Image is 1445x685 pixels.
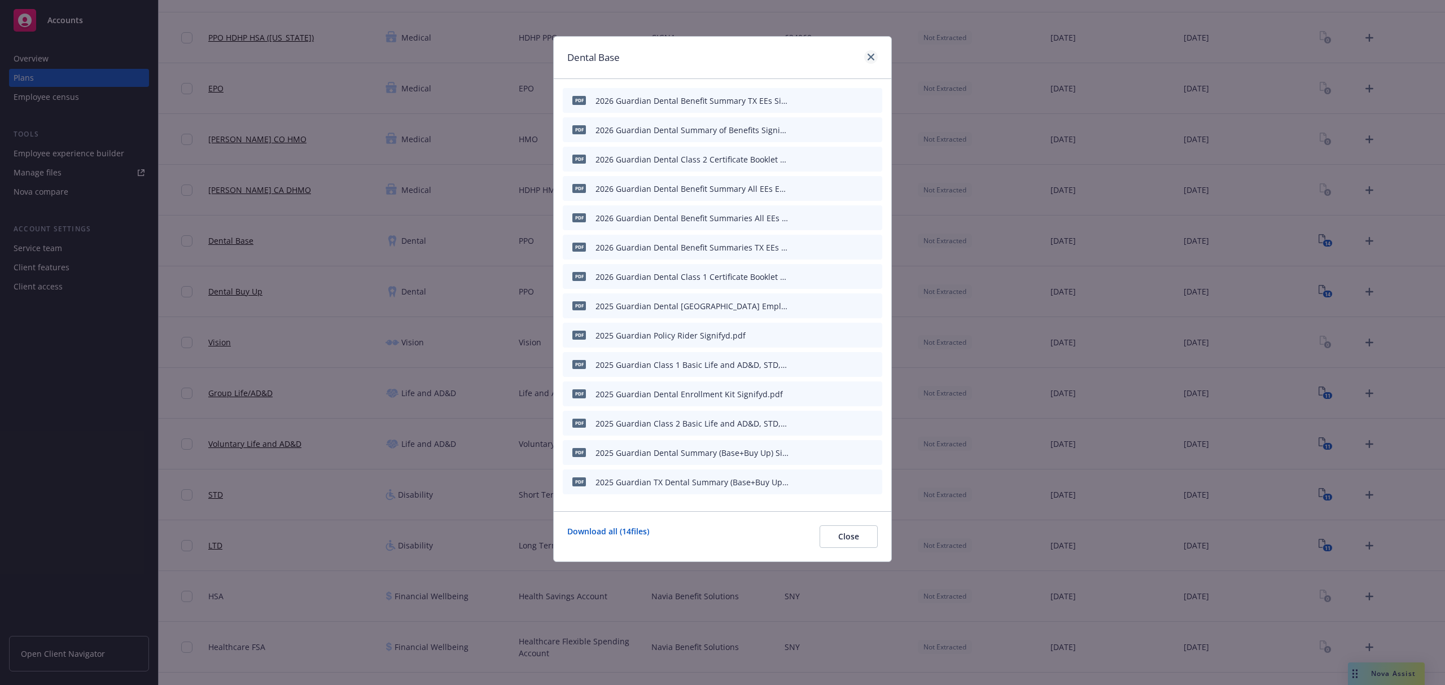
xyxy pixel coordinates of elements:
div: 2026 Guardian Dental Class 1 Certificate Booklet Signifyd.pdf [595,271,789,283]
button: preview file [850,151,860,168]
div: 2025 Guardian Class 2 Basic Life and AD&D, STD, LTD, and Voluntary Life and AD&D and Dental Certi... [595,418,789,429]
button: archive file [869,210,878,226]
button: preview file [850,298,860,314]
button: download file [831,386,840,402]
div: 2025 Guardian Dental [GEOGRAPHIC_DATA] Employees Enrollment Kit Signifyd.pdf [595,300,789,312]
button: preview file [850,239,860,256]
button: archive file [869,269,878,285]
button: preview file [850,181,860,197]
button: archive file [869,357,878,373]
button: start extraction [809,122,822,138]
button: archive file [869,474,878,490]
button: start extraction [809,93,822,109]
h1: Dental Base [567,50,620,65]
div: 2026 Guardian Dental Class 2 Certificate Booklet Signifyd.pdf [595,153,789,165]
span: pdf [572,184,586,192]
button: archive file [869,327,878,344]
div: 2025 Guardian Class 1 Basic Life and AD&D, STD, LTD, and Voluntary Life and AD&D, and Dental Cert... [595,359,789,371]
button: start extraction [809,239,822,256]
div: 2026 Guardian Dental Benefit Summaries TX EEs Signifyd.pdf [595,241,789,253]
span: pdf [572,243,586,251]
button: download file [831,151,840,168]
button: download file [831,298,840,314]
button: archive file [869,151,878,168]
button: start extraction [809,269,822,285]
button: download file [831,93,840,109]
button: preview file [850,474,860,490]
span: pdf [572,419,586,427]
button: preview file [850,210,860,226]
button: archive file [869,445,878,461]
button: preview file [850,357,860,373]
button: download file [831,474,840,490]
button: start extraction [809,474,822,490]
button: start extraction [809,357,822,373]
button: archive file [869,239,878,256]
button: preview file [850,122,860,138]
span: pdf [572,301,586,310]
button: start extraction [809,181,822,197]
div: 2026 Guardian Dental Benefit Summaries All EEs Except TX EEs Signifyd.pdf [595,212,789,224]
button: preview file [850,93,860,109]
button: download file [831,445,840,461]
span: pdf [572,389,586,398]
button: preview file [850,445,860,461]
button: start extraction [809,386,822,402]
div: 2026 Guardian Dental Summary of Benefits Signifyd.pdf [595,124,789,136]
span: pdf [572,155,586,163]
button: start extraction [809,298,822,314]
button: start extraction [809,210,822,226]
div: 2026 Guardian Dental Benefit Summary TX EEs Signifyd.pdf [595,95,789,107]
span: pdf [572,360,586,368]
div: 2025 Guardian Policy Rider Signifyd.pdf [595,330,746,341]
button: archive file [869,181,878,197]
button: download file [831,181,840,197]
button: archive file [869,386,878,402]
button: start extraction [809,151,822,168]
button: preview file [850,415,860,432]
button: download file [831,327,840,344]
span: pdf [572,477,586,486]
button: download file [831,210,840,226]
button: download file [831,269,840,285]
div: 2026 Guardian Dental Benefit Summary All EEs Except TX EEs Signifyd.pdf [595,183,789,195]
div: 2025 Guardian TX Dental Summary (Base+Buy Up) Signifyd.pdf [595,476,789,488]
button: download file [831,239,840,256]
button: archive file [869,122,878,138]
button: start extraction [809,415,822,432]
span: pdf [572,331,586,339]
span: pdf [572,213,586,222]
button: preview file [850,269,860,285]
button: archive file [869,298,878,314]
a: close [864,50,878,64]
button: preview file [850,327,860,344]
span: pdf [572,96,586,104]
button: archive file [869,415,878,432]
button: start extraction [809,445,822,461]
span: pdf [572,448,586,456]
button: download file [831,415,840,432]
span: pdf [572,272,586,280]
button: download file [831,122,840,138]
button: archive file [869,93,878,109]
div: 2025 Guardian Dental Enrollment Kit Signifyd.pdf [595,388,783,400]
button: preview file [850,386,860,402]
span: pdf [572,125,586,134]
button: download file [831,357,840,373]
button: Close [820,525,878,548]
span: Close [838,531,859,542]
button: start extraction [809,327,822,344]
div: 2025 Guardian Dental Summary (Base+Buy Up) Signifyd.pdf [595,447,789,459]
a: Download all ( 14 files) [567,525,649,548]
